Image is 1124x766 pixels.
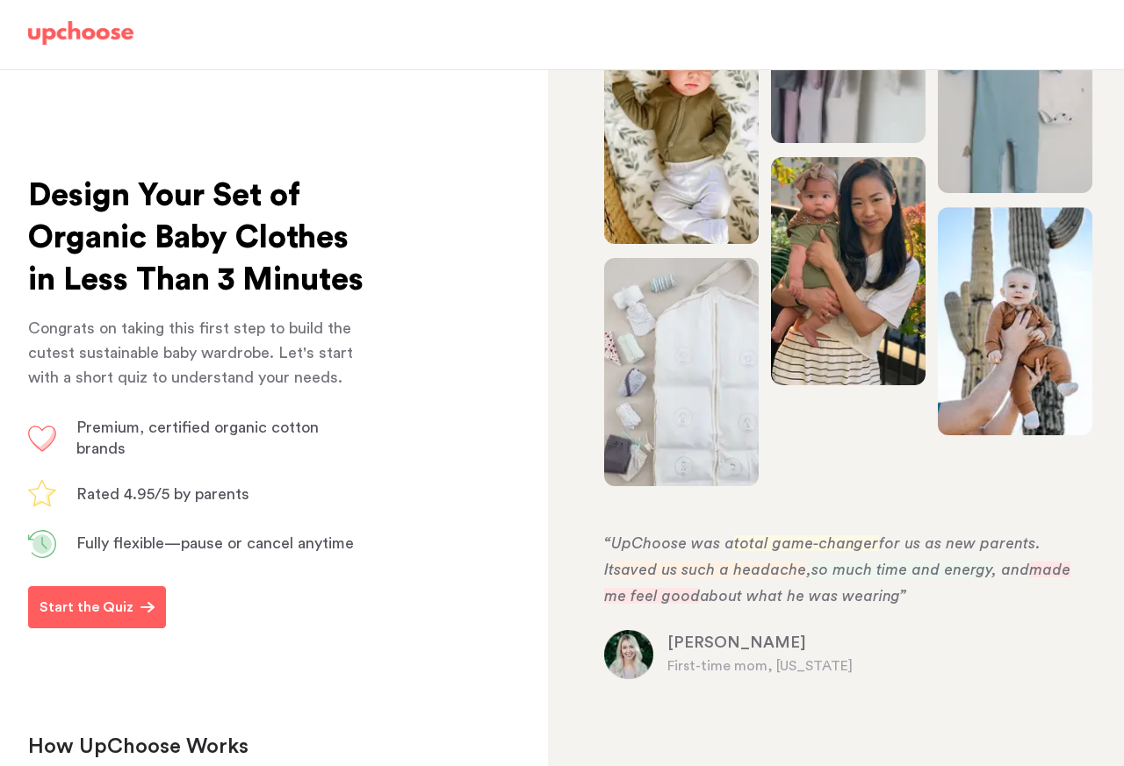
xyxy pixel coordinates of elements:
[76,535,354,551] span: Fully flexible—pause or cancel anytime
[28,734,457,762] h2: How UpChoose Works
[604,16,759,244] img: A woman laying down with her newborn baby and smiling
[938,207,1092,435] img: A mother and her baby boy smiling at the cameraa
[28,180,364,296] span: Design Your Set of Organic Baby Clothes in Less Than 3 Minutes
[40,597,133,618] p: Start the Quiz
[700,588,906,604] span: about what he was wearing”
[734,535,879,551] span: total game-changer
[604,258,759,486] img: A mother holding her baby in her arms
[667,655,1085,677] p: First-time mom, [US_STATE]
[76,486,249,502] span: Rated 4.95/5 by parents
[604,630,653,679] img: Kylie U.
[28,480,56,507] img: Overall rating 4.9
[806,562,811,577] span: ,
[771,157,926,385] img: A mother holding her daughter in her arms in a garden, smiling at the camera
[76,419,319,456] span: Premium, certified organic cotton brands
[811,562,991,577] span: so much time and energy
[604,535,734,551] span: “UpChoose was a
[28,316,365,390] p: Congrats on taking this first step to build the cutest sustainable baby wardrobe. Let's start wit...
[28,21,133,54] a: UpChoose
[667,633,1085,654] p: [PERSON_NAME]
[28,530,56,558] img: Less than 5 minutes spent
[991,562,1029,577] span: , and
[614,562,806,577] span: saved us such a headache
[28,586,166,628] button: Start the Quiz
[28,426,56,452] img: Heart
[28,21,133,46] img: UpChoose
